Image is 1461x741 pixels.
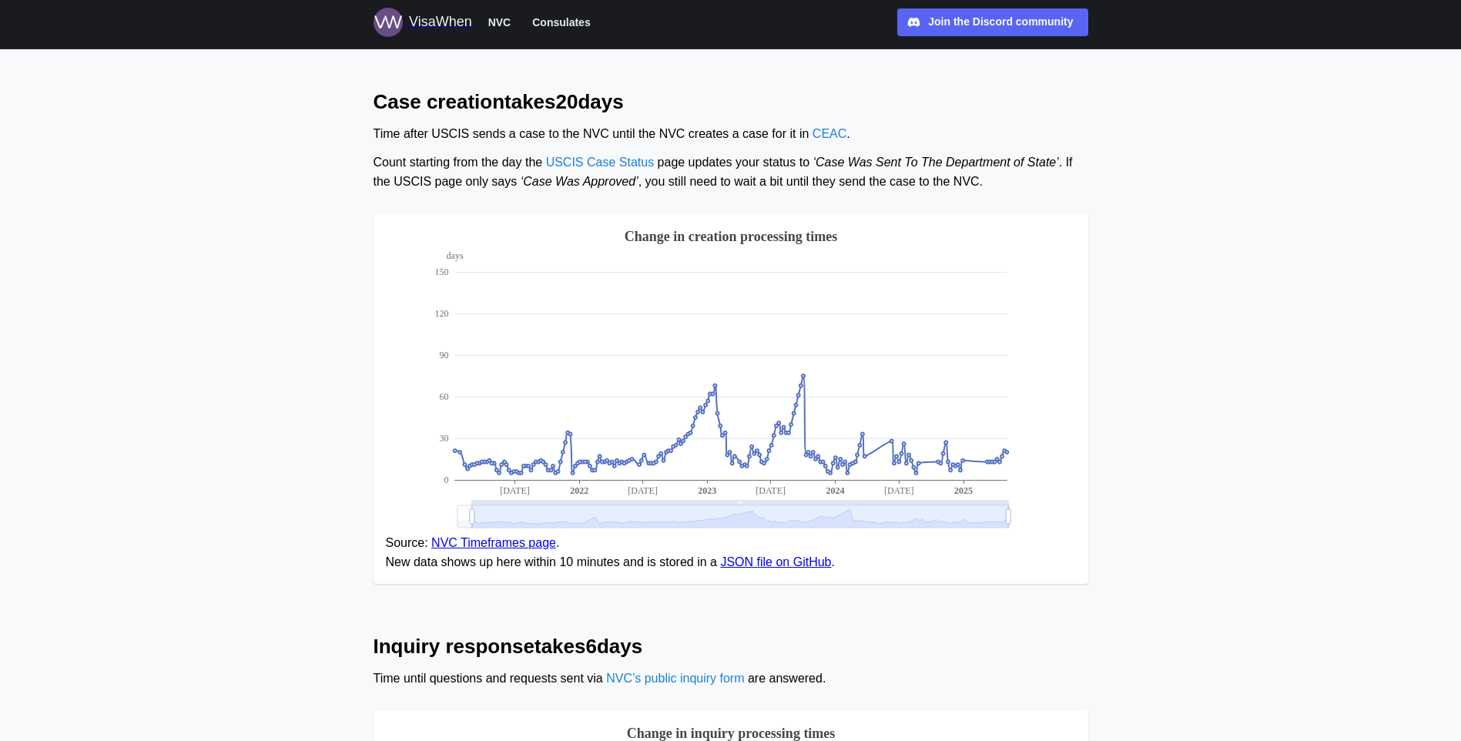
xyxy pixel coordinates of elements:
[928,14,1073,31] div: Join the Discord community
[897,8,1088,36] a: Join the Discord community
[756,485,786,496] text: [DATE]
[698,485,716,496] text: 2023
[446,250,463,261] text: days
[624,229,836,244] text: Change in creation processing times
[374,8,403,37] img: Logo for VisaWhen
[439,391,448,402] text: 60
[386,534,1076,572] figcaption: Source: . New data shows up here within 10 minutes and is stored in a .
[409,12,472,33] div: VisaWhen
[374,153,1088,192] div: Count starting from the day the page updates your status to . If the USCIS page only says , you s...
[374,8,472,37] a: Logo for VisaWhen VisaWhen
[813,156,1059,169] span: ‘Case Was Sent To The Department of State’
[374,669,1088,689] div: Time until questions and requests sent via are answered.
[434,267,448,277] text: 150
[883,485,913,496] text: [DATE]
[628,485,658,496] text: [DATE]
[439,433,448,444] text: 30
[434,308,448,319] text: 120
[521,175,638,188] span: ‘Case Was Approved’
[606,672,744,685] a: NVC’s public inquiry form
[374,633,1088,660] h2: Inquiry response takes 6 days
[374,89,1088,116] h2: Case creation takes 20 days
[374,125,1088,144] div: Time after USCIS sends a case to the NVC until the NVC creates a case for it in .
[481,12,518,32] button: NVC
[431,536,556,549] a: NVC Timeframes page
[720,555,831,568] a: JSON file on GitHub
[500,485,530,496] text: [DATE]
[488,13,511,32] span: NVC
[626,726,835,741] text: Change in inquiry processing times
[813,127,846,140] a: CEAC
[525,12,597,32] button: Consulates
[953,485,972,496] text: 2025
[532,13,590,32] span: Consulates
[439,350,448,360] text: 90
[444,474,448,485] text: 0
[826,485,844,496] text: 2024
[570,485,588,496] text: 2022
[546,156,655,169] a: USCIS Case Status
